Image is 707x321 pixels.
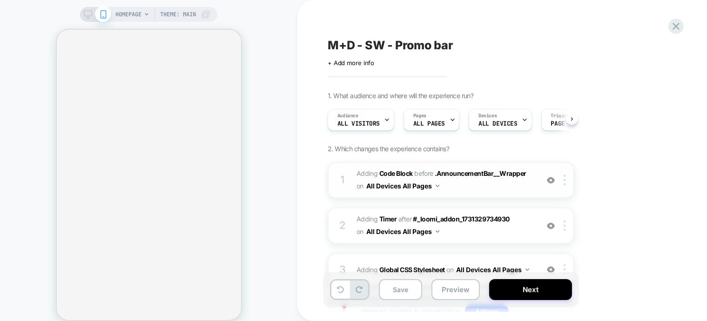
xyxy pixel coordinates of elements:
[328,38,453,52] span: M+D - SW - Promo bar
[337,120,380,127] span: All Visitors
[551,120,583,127] span: Page Load
[357,215,397,223] span: Adding
[456,263,529,276] button: All Devices All Pages
[357,263,534,276] span: Adding
[435,169,526,177] span: .AnnouncementBar__Wrapper
[547,266,555,274] img: crossed eye
[398,215,412,223] span: AFTER
[564,175,566,185] img: close
[547,222,555,230] img: crossed eye
[328,145,449,153] span: 2. Which changes the experience contains?
[115,7,141,22] span: HOMEPAGE
[415,169,433,177] span: BEFORE
[328,92,473,100] span: 1. What audience and where will the experience run?
[413,120,445,127] span: ALL PAGES
[366,225,439,238] button: All Devices All Pages
[160,7,196,22] span: Theme: MAIN
[478,113,497,119] span: Devices
[564,264,566,274] img: close
[328,59,374,67] span: + Add more info
[431,279,480,300] button: Preview
[489,279,572,300] button: Next
[357,180,364,192] span: on
[413,215,510,223] span: #_loomi_addon_1731329734930
[379,279,422,300] button: Save
[366,179,439,193] button: All Devices All Pages
[551,113,569,119] span: Trigger
[357,169,413,177] span: Adding
[338,216,347,235] div: 2
[478,120,517,127] span: ALL DEVICES
[525,268,529,271] img: down arrow
[436,230,439,233] img: down arrow
[357,226,364,237] span: on
[564,221,566,231] img: close
[337,113,358,119] span: Audience
[379,215,397,223] b: Timer
[446,264,453,275] span: on
[338,261,347,279] div: 3
[413,113,426,119] span: Pages
[338,171,347,189] div: 1
[547,176,555,184] img: crossed eye
[379,266,445,274] b: Global CSS Stylesheet
[436,185,439,187] img: down arrow
[379,169,413,177] b: Code Block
